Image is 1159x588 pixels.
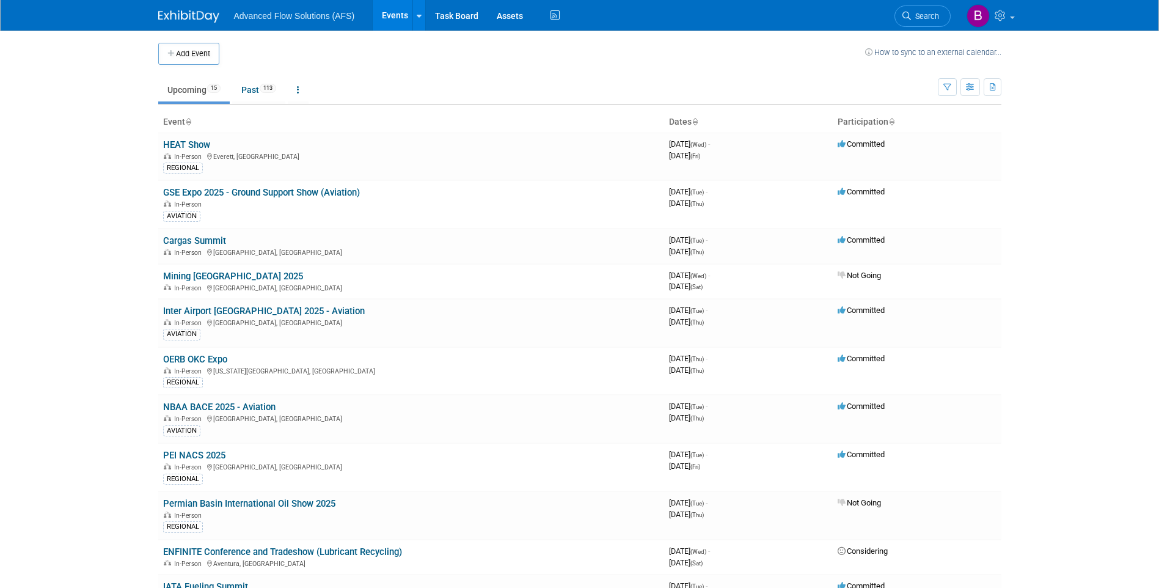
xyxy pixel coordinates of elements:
div: Aventura, [GEOGRAPHIC_DATA] [163,558,659,568]
a: PEI NACS 2025 [163,450,225,461]
span: (Fri) [690,463,700,470]
span: (Tue) [690,189,704,196]
img: In-Person Event [164,367,171,373]
span: - [706,235,707,244]
img: ExhibitDay [158,10,219,23]
span: (Thu) [690,356,704,362]
a: Past113 [232,78,285,101]
span: In-Person [174,153,205,161]
div: AVIATION [163,211,200,222]
div: [GEOGRAPHIC_DATA], [GEOGRAPHIC_DATA] [163,282,659,292]
span: [DATE] [669,510,704,519]
div: REGIONAL [163,163,203,174]
span: [DATE] [669,271,710,280]
span: [DATE] [669,247,704,256]
span: [DATE] [669,366,704,375]
span: (Thu) [690,319,704,326]
span: - [708,271,710,280]
span: [DATE] [669,461,700,471]
img: In-Person Event [164,319,171,325]
span: In-Person [174,200,205,208]
span: Not Going [838,271,881,280]
div: [GEOGRAPHIC_DATA], [GEOGRAPHIC_DATA] [163,317,659,327]
span: Not Going [838,498,881,507]
img: In-Person Event [164,415,171,421]
span: [DATE] [669,306,707,315]
span: [DATE] [669,235,707,244]
a: Upcoming15 [158,78,230,101]
a: Cargas Summit [163,235,226,246]
img: In-Person Event [164,463,171,469]
span: Committed [838,354,885,363]
span: [DATE] [669,413,704,422]
div: [US_STATE][GEOGRAPHIC_DATA], [GEOGRAPHIC_DATA] [163,366,659,375]
img: In-Person Event [164,153,171,159]
a: Inter Airport [GEOGRAPHIC_DATA] 2025 - Aviation [163,306,365,317]
a: Sort by Event Name [185,117,191,127]
div: [GEOGRAPHIC_DATA], [GEOGRAPHIC_DATA] [163,247,659,257]
span: (Tue) [690,452,704,458]
span: (Tue) [690,403,704,410]
img: In-Person Event [164,512,171,518]
span: - [708,546,710,556]
span: (Thu) [690,367,704,374]
div: [GEOGRAPHIC_DATA], [GEOGRAPHIC_DATA] [163,461,659,471]
span: Advanced Flow Solutions (AFS) [234,11,355,21]
span: (Wed) [690,141,706,148]
a: HEAT Show [163,139,210,150]
img: In-Person Event [164,284,171,290]
img: In-Person Event [164,249,171,255]
span: In-Person [174,560,205,568]
span: (Thu) [690,249,704,255]
span: (Tue) [690,500,704,507]
span: Considering [838,546,888,556]
span: (Tue) [690,237,704,244]
span: Committed [838,402,885,411]
span: [DATE] [669,151,700,160]
span: [DATE] [669,317,704,326]
div: REGIONAL [163,474,203,485]
span: In-Person [174,319,205,327]
img: In-Person Event [164,200,171,207]
span: - [706,450,707,459]
span: 15 [207,84,221,93]
a: OERB OKC Expo [163,354,227,365]
span: (Sat) [690,560,703,567]
span: Committed [838,187,885,196]
a: Sort by Start Date [692,117,698,127]
span: (Thu) [690,512,704,518]
span: [DATE] [669,498,707,507]
span: [DATE] [669,139,710,149]
img: Ben Nolen [967,4,990,28]
span: In-Person [174,284,205,292]
span: In-Person [174,463,205,471]
span: 113 [260,84,276,93]
span: - [706,402,707,411]
span: (Thu) [690,415,704,422]
span: [DATE] [669,450,707,459]
span: In-Person [174,415,205,423]
span: In-Person [174,512,205,520]
span: (Fri) [690,153,700,160]
button: Add Event [158,43,219,65]
span: [DATE] [669,546,710,556]
a: Sort by Participation Type [888,117,894,127]
div: Everett, [GEOGRAPHIC_DATA] [163,151,659,161]
span: (Sat) [690,284,703,290]
span: [DATE] [669,354,707,363]
th: Event [158,112,664,133]
th: Participation [833,112,1001,133]
th: Dates [664,112,833,133]
div: REGIONAL [163,377,203,388]
a: Search [894,6,951,27]
span: [DATE] [669,187,707,196]
span: (Thu) [690,200,704,207]
span: [DATE] [669,402,707,411]
span: (Wed) [690,273,706,279]
span: [DATE] [669,558,703,567]
span: Committed [838,139,885,149]
span: [DATE] [669,282,703,291]
span: [DATE] [669,199,704,208]
div: AVIATION [163,329,200,340]
img: In-Person Event [164,560,171,566]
